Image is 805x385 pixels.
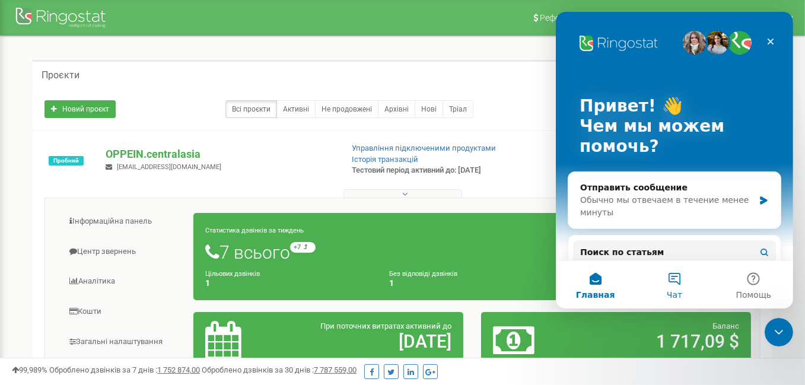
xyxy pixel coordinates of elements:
iframe: Intercom live chat [556,12,793,308]
a: Кошти [54,297,194,326]
a: Не продовжені [315,100,378,118]
small: +7 [290,242,316,253]
small: Цільових дзвінків [205,270,260,278]
a: Управління підключеними продуктами [352,144,496,152]
span: Баланс [712,322,739,330]
h1: 7 всього [205,242,739,262]
a: Всі проєкти [225,100,277,118]
u: 1 752 874,00 [157,365,200,374]
a: Історія транзакцій [352,155,418,164]
span: 99,989% [12,365,47,374]
h5: Проєкти [42,70,79,81]
iframe: Intercom live chat [765,318,793,346]
p: Тестовий період активний до: [DATE] [352,165,517,176]
span: Пробний [49,156,84,166]
span: При поточних витратах активний до [320,322,451,330]
h4: 1 [389,279,555,288]
span: Оброблено дзвінків за 30 днів : [202,365,357,374]
a: Тріал [443,100,473,118]
span: Оброблено дзвінків за 7 днів : [49,365,200,374]
h2: [DATE] [293,332,451,351]
p: OPPEIN.centralasia [106,147,332,162]
a: Інформаційна панель [54,207,194,236]
h2: 1 717,09 $ [581,332,739,351]
span: [EMAIL_ADDRESS][DOMAIN_NAME] [117,163,221,171]
small: Статистика дзвінків за тиждень [205,227,304,234]
u: 7 787 559,00 [314,365,357,374]
a: Центр звернень [54,237,194,266]
a: Загальні налаштування [54,327,194,357]
span: Реферальна програма [540,13,628,23]
a: Активні [276,100,316,118]
h4: 1 [205,279,371,288]
a: Аналiтика [54,267,194,296]
small: Без відповіді дзвінків [389,270,457,278]
a: Архівні [378,100,415,118]
a: Нові [415,100,443,118]
a: Новий проєкт [44,100,116,118]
